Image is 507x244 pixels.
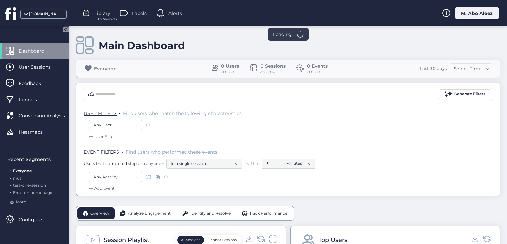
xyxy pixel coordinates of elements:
span: Track Performance [249,210,287,217]
span: . [10,182,11,188]
span: in any order [140,161,164,166]
div: Recent Segments [7,156,65,163]
span: . [119,109,120,116]
span: Conversion Analysis [19,112,75,119]
span: . [122,148,123,154]
span: Heatmaps [19,128,52,136]
div: Generate Filters [454,91,485,97]
span: Analyze Engagement [128,210,171,217]
span: Everyone [13,168,32,173]
div: Main Dashboard [99,39,185,52]
span: EVENT FILTERS [84,149,119,155]
span: For Segments [98,17,117,21]
span: Configure [19,216,52,223]
span: Users that completed steps [84,161,139,166]
span: mut [13,176,21,181]
span: Funnels [19,96,47,103]
nz-select-item: Minutes [286,158,311,168]
span: Dashboard [19,47,54,55]
span: . [10,189,11,195]
button: Generate Filters [439,89,490,99]
span: Find users who performed these events [126,149,217,155]
nz-select-item: Any User [93,120,138,130]
div: M. Abo Aleez [455,7,499,19]
span: within [245,160,260,167]
span: More ... [16,199,30,205]
span: Overview [90,210,109,217]
span: . [10,174,11,181]
span: User Sessions [19,63,60,71]
span: Labels [132,10,147,17]
span: Feedback [19,80,51,87]
span: Error on homepage [13,190,52,195]
nz-select-item: Any Activity [93,172,138,182]
span: . [10,167,11,173]
span: Identify and Resolve [190,210,231,217]
div: User Filter [88,133,115,140]
span: test-one-session [13,183,46,188]
span: Library [94,10,110,17]
nz-select-item: In a single session [171,159,238,169]
span: Find users who match the following characteristics [123,110,242,116]
span: USER FILTERS [84,110,117,116]
div: [DOMAIN_NAME] [29,11,62,17]
span: Alerts [168,10,182,17]
span: Loading [273,31,292,38]
div: Add Event [88,185,115,192]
